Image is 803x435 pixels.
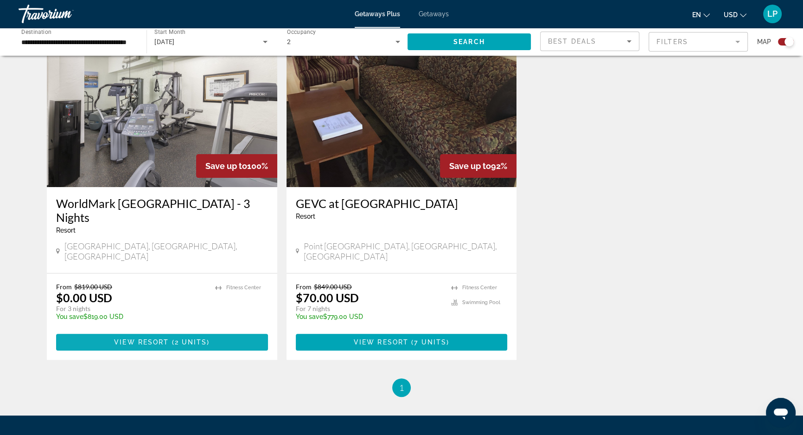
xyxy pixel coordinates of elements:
[19,2,111,26] a: Travorium
[56,227,76,234] span: Resort
[355,10,400,18] a: Getaways Plus
[399,383,404,393] span: 1
[462,299,500,305] span: Swimming Pool
[296,313,442,320] p: $779.00 USD
[196,154,277,178] div: 100%
[548,38,596,45] span: Best Deals
[757,35,771,48] span: Map
[408,33,531,50] button: Search
[56,313,83,320] span: You save
[47,378,756,397] nav: Pagination
[205,161,247,171] span: Save up to
[296,305,442,313] p: For 7 nights
[287,39,517,187] img: 8771I01X.jpg
[692,11,701,19] span: en
[453,38,485,45] span: Search
[462,285,497,291] span: Fitness Center
[287,38,291,45] span: 2
[724,11,738,19] span: USD
[169,338,210,346] span: ( )
[296,283,312,291] span: From
[287,29,316,35] span: Occupancy
[56,334,268,351] button: View Resort(2 units)
[296,213,315,220] span: Resort
[760,4,784,24] button: User Menu
[724,8,746,21] button: Change currency
[304,241,507,261] span: Point [GEOGRAPHIC_DATA], [GEOGRAPHIC_DATA], [GEOGRAPHIC_DATA]
[154,38,175,45] span: [DATE]
[56,291,112,305] p: $0.00 USD
[226,285,261,291] span: Fitness Center
[56,283,72,291] span: From
[414,338,446,346] span: 7 units
[354,338,408,346] span: View Resort
[56,313,206,320] p: $819.00 USD
[649,32,748,52] button: Filter
[296,313,323,320] span: You save
[154,29,185,35] span: Start Month
[408,338,449,346] span: ( )
[766,398,796,428] iframe: Button to launch messaging window
[692,8,710,21] button: Change language
[56,196,268,224] a: WorldMark [GEOGRAPHIC_DATA] - 3 Nights
[47,39,277,187] img: 7733O01X.jpg
[21,28,51,35] span: Destination
[548,36,631,47] mat-select: Sort by
[64,241,268,261] span: [GEOGRAPHIC_DATA], [GEOGRAPHIC_DATA], [GEOGRAPHIC_DATA]
[296,196,508,210] a: GEVC at [GEOGRAPHIC_DATA]
[419,10,449,18] a: Getaways
[175,338,207,346] span: 2 units
[767,9,778,19] span: LP
[314,283,352,291] span: $849.00 USD
[56,305,206,313] p: For 3 nights
[296,334,508,351] button: View Resort(7 units)
[449,161,491,171] span: Save up to
[74,283,112,291] span: $819.00 USD
[114,338,169,346] span: View Resort
[440,154,516,178] div: 92%
[296,291,359,305] p: $70.00 USD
